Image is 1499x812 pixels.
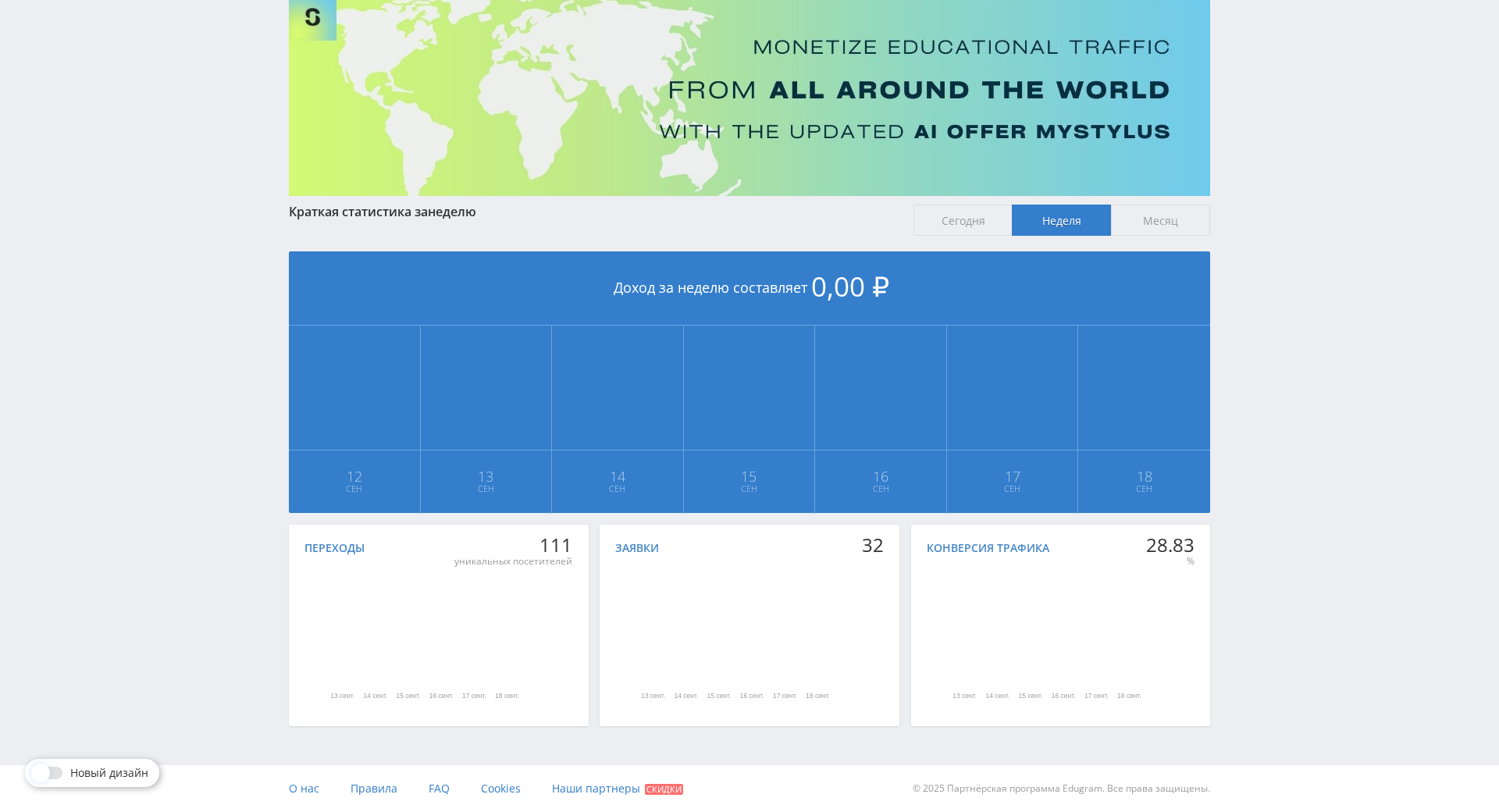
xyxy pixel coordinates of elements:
[552,765,683,812] a: Наши партнеры Скидки
[351,781,397,796] span: Правила
[1146,555,1195,568] div: %
[351,765,397,812] a: Правила
[289,205,898,219] div: Краткая статистика за
[553,470,682,483] span: 14
[70,767,148,779] span: Новый дизайн
[495,693,519,700] text: 18 сент.
[740,693,764,700] text: 16 сент.
[1117,693,1141,700] text: 18 сент.
[913,205,1013,236] span: Сегодня
[462,693,486,700] text: 17 сент.
[429,693,454,700] text: 16 сент.
[330,693,354,700] text: 13 сент.
[429,781,450,796] span: FAQ
[757,765,1210,812] div: © 2025 Партнёрская программа Edugram. Все права защищены.
[290,483,419,495] span: Сен
[685,470,814,483] span: 15
[553,483,682,495] span: Сен
[429,765,450,812] a: FAQ
[927,542,1049,554] div: Конверсия трафика
[642,693,666,700] text: 13 сент.
[952,693,977,700] text: 13 сент.
[675,693,699,700] text: 14 сент.
[552,781,640,796] span: Наши партнеры
[568,562,869,718] svg: Диаграмма.
[707,693,732,700] text: 15 сент.
[1146,534,1195,556] div: 28.83
[289,781,319,796] span: О нас
[290,470,419,483] span: 12
[948,470,1077,483] span: 17
[816,470,945,483] span: 16
[258,562,558,718] svg: Диаграмма.
[862,534,884,556] div: 32
[428,203,476,220] span: неделю
[615,542,659,554] div: Заявки
[1018,693,1042,700] text: 15 сент.
[481,781,521,796] span: Cookies
[685,483,814,495] span: Сен
[1012,205,1111,236] span: Неделя
[773,693,797,700] text: 17 сент.
[811,268,889,304] span: 0,00 ₽
[363,693,387,700] text: 14 сент.
[880,562,1180,718] svg: Диаграмма.
[454,534,572,556] div: 111
[1079,470,1209,483] span: 18
[1079,483,1209,495] span: Сен
[1084,693,1108,700] text: 17 сент.
[1111,205,1210,236] span: Месяц
[289,251,1210,326] div: Доход за неделю составляет
[422,470,551,483] span: 13
[816,483,945,495] span: Сен
[454,555,572,568] div: уникальных посетителей
[1051,693,1075,700] text: 16 сент.
[985,693,1009,700] text: 14 сент.
[422,483,551,495] span: Сен
[397,693,421,700] text: 15 сент.
[645,784,683,795] span: Скидки
[289,765,319,812] a: О нас
[806,693,830,700] text: 18 сент.
[481,765,521,812] a: Cookies
[304,542,365,554] div: Переходы
[948,483,1077,495] span: Сен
